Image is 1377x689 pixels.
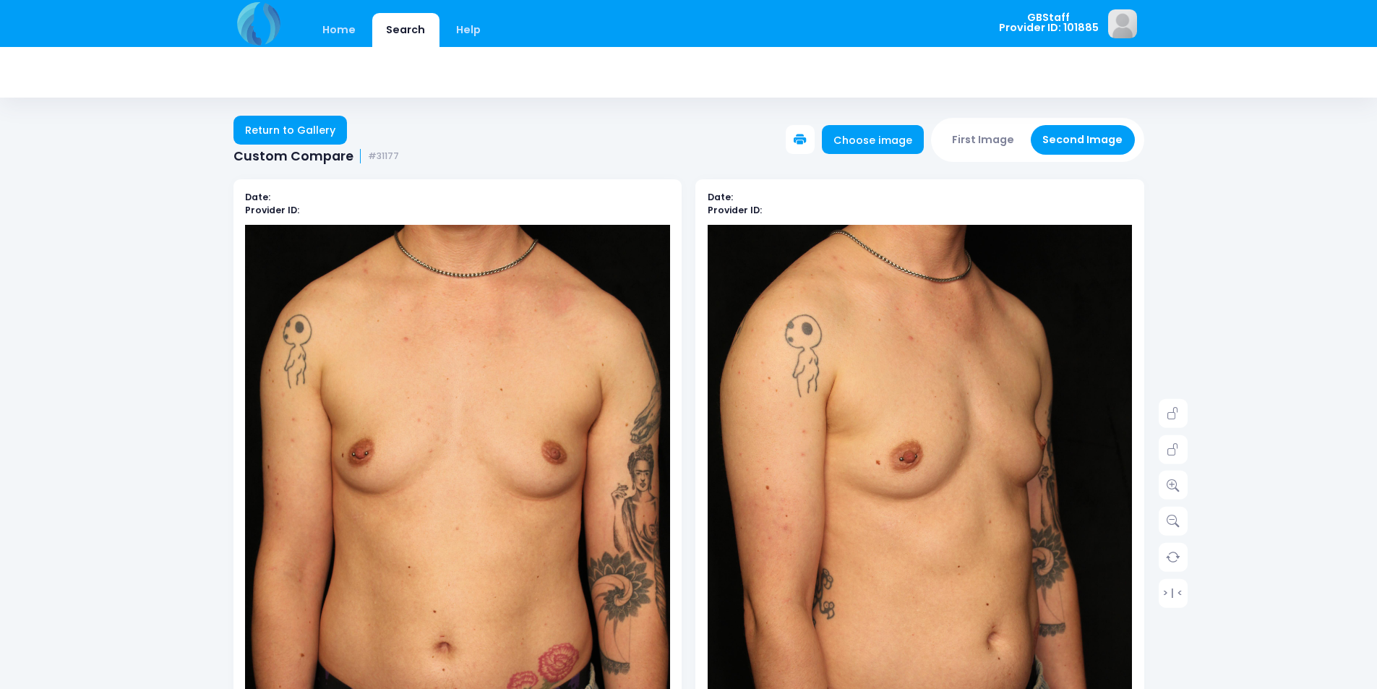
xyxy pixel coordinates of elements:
img: image [1108,9,1137,38]
a: Help [442,13,494,47]
a: Home [309,13,370,47]
a: Return to Gallery [233,116,348,145]
b: Date: [245,191,270,203]
a: > | < [1159,578,1188,607]
button: First Image [940,125,1026,155]
a: Choose image [822,125,925,154]
button: Second Image [1031,125,1135,155]
a: Search [372,13,439,47]
b: Date: [708,191,733,203]
span: GBStaff Provider ID: 101885 [999,12,1099,33]
small: #31177 [368,151,399,162]
span: Custom Compare [233,149,353,164]
b: Provider ID: [708,204,762,216]
b: Provider ID: [245,204,299,216]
